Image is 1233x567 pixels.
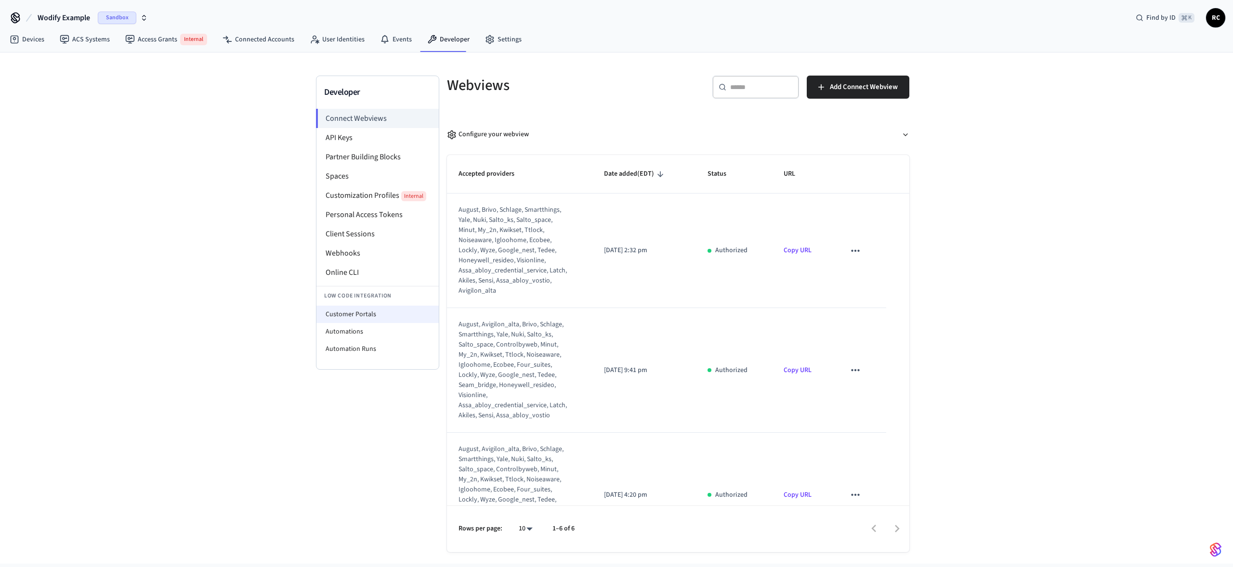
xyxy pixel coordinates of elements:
p: Authorized [715,490,748,500]
span: Add Connect Webview [830,81,898,93]
a: User Identities [302,31,372,48]
p: Rows per page: [459,524,502,534]
li: Partner Building Blocks [316,147,439,167]
li: Customer Portals [316,306,439,323]
span: Accepted providers [459,167,527,181]
li: Personal Access Tokens [316,205,439,224]
p: [DATE] 9:41 pm [604,365,684,375]
p: Authorized [715,245,748,256]
button: Add Connect Webview [807,76,909,99]
a: Developer [420,31,477,48]
div: august, brivo, schlage, smartthings, yale, nuki, salto_ks, salto_space, minut, my_2n, kwikset, tt... [459,205,569,296]
li: Low Code Integration [316,286,439,306]
span: Wodify Example [38,12,90,24]
button: Configure your webview [447,122,909,147]
span: Internal [180,34,207,45]
a: ACS Systems [52,31,118,48]
div: Find by ID⌘ K [1128,9,1202,26]
p: [DATE] 4:20 pm [604,490,684,500]
li: Customization Profiles [316,186,439,205]
p: Authorized [715,365,748,375]
span: URL [784,167,808,181]
span: RC [1207,9,1224,26]
div: august, avigilon_alta, brivo, schlage, smartthings, yale, nuki, salto_ks, salto_space, controlbyw... [459,444,569,545]
span: ⌘ K [1179,13,1194,23]
a: Copy URL [784,490,812,500]
a: Devices [2,31,52,48]
li: Connect Webviews [316,109,439,128]
span: Status [708,167,739,181]
button: RC [1206,8,1225,27]
span: Find by ID [1146,13,1176,23]
img: SeamLogoGradient.69752ec5.svg [1210,542,1221,557]
li: Online CLI [316,263,439,282]
li: Automation Runs [316,340,439,358]
span: Internal [401,191,426,201]
p: [DATE] 2:32 pm [604,245,684,256]
span: Sandbox [98,12,136,24]
div: Configure your webview [447,129,529,140]
div: 10 [514,522,537,536]
a: Settings [477,31,529,48]
li: Automations [316,323,439,340]
p: 1–6 of 6 [552,524,575,534]
li: Spaces [316,167,439,186]
a: Events [372,31,420,48]
a: Copy URL [784,365,812,375]
a: Copy URL [784,245,812,255]
h5: Webviews [447,76,672,95]
div: august, avigilon_alta, brivo, schlage, smartthings, yale, nuki, salto_ks, salto_space, controlbyw... [459,320,569,421]
li: Client Sessions [316,224,439,244]
a: Connected Accounts [215,31,302,48]
h3: Developer [324,86,431,99]
li: API Keys [316,128,439,147]
li: Webhooks [316,244,439,263]
span: Date added(EDT) [604,167,667,181]
a: Access GrantsInternal [118,30,215,49]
